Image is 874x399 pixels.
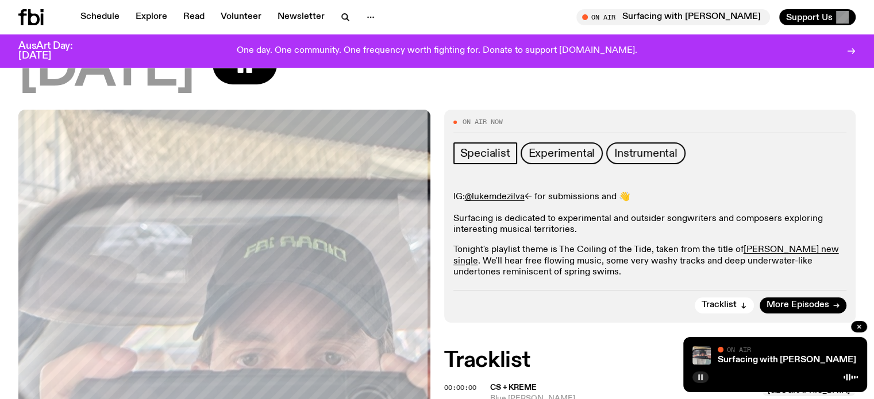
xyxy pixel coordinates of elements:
h3: AusArt Day: [DATE] [18,41,92,61]
span: Support Us [786,12,833,22]
a: Experimental [521,142,603,164]
span: On Air Now [463,119,503,125]
a: Instrumental [606,142,686,164]
button: Support Us [779,9,856,25]
p: One day. One community. One frequency worth fighting for. Donate to support [DOMAIN_NAME]. [237,46,637,56]
p: Tonight's playlist theme is The Coiling of the Tide, taken from the title of . We'll hear free fl... [453,245,847,278]
a: Explore [129,9,174,25]
span: On Air [727,346,751,353]
a: @lukemdezilva [465,192,525,202]
span: Specialist [460,147,510,160]
button: Tracklist [695,297,754,313]
a: Volunteer [214,9,268,25]
button: On AirSurfacing with [PERSON_NAME] [576,9,770,25]
a: Surfacing with [PERSON_NAME] [718,355,856,365]
span: More Episodes [767,301,829,309]
h2: Tracklist [444,350,856,371]
a: Newsletter [271,9,332,25]
a: Read [176,9,211,25]
span: Experimental [529,147,595,160]
a: Schedule [74,9,126,25]
span: CS + Kreme [490,383,537,392]
span: Instrumental [614,147,677,160]
span: [DATE] [18,44,194,96]
a: More Episodes [760,297,846,313]
span: Tracklist [702,301,737,309]
p: IG: <- for submissions and 👋 Surfacing is dedicated to experimental and outsider songwriters and ... [453,192,847,236]
a: Specialist [453,142,517,164]
a: [PERSON_NAME] new single [453,245,839,265]
span: 00:00:00 [444,383,476,392]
